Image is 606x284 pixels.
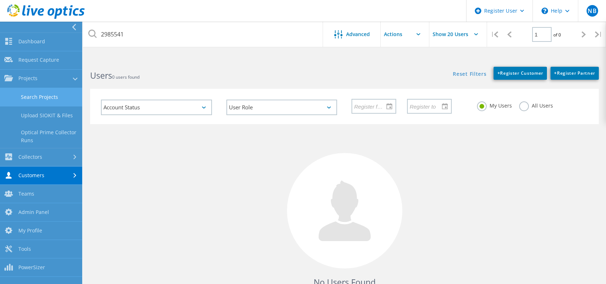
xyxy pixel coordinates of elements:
input: Search users by name, email, company, etc. [83,22,323,47]
a: +Register Partner [550,67,599,80]
label: My Users [477,101,512,108]
b: + [497,70,500,76]
div: | [487,22,502,47]
a: Live Optics Dashboard [7,15,85,20]
div: Account Status [101,100,212,115]
input: Register from [352,99,390,113]
span: Register Customer [497,70,543,76]
a: +Register Customer [494,67,547,80]
div: | [591,22,606,47]
span: Register Partner [554,70,595,76]
label: All Users [519,101,553,108]
b: Users [90,70,112,81]
div: User Role [226,100,337,115]
b: + [554,70,557,76]
span: 0 users found [112,74,140,80]
input: Register to [408,99,446,113]
span: of 0 [553,32,561,38]
a: Reset Filters [453,71,486,78]
svg: \n [541,8,548,14]
span: Advanced [346,32,370,37]
span: NB [588,8,596,14]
